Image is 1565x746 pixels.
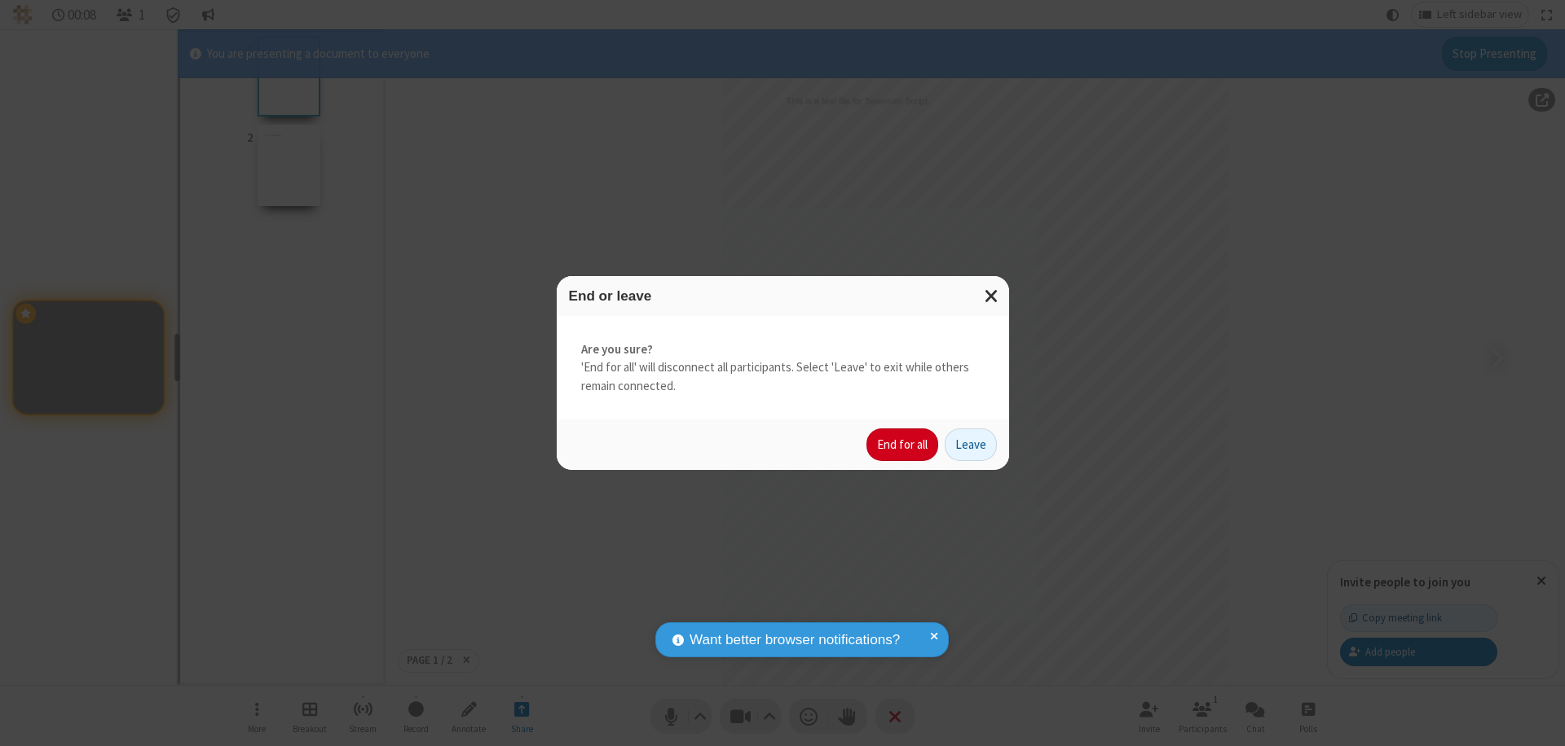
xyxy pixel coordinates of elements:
[557,316,1009,420] div: 'End for all' will disconnect all participants. Select 'Leave' to exit while others remain connec...
[945,428,997,461] button: Leave
[581,340,985,359] strong: Are you sure?
[690,630,900,651] span: Want better browser notifications?
[866,428,938,461] button: End for all
[569,288,997,304] h3: End or leave
[975,276,1009,316] button: Close modal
